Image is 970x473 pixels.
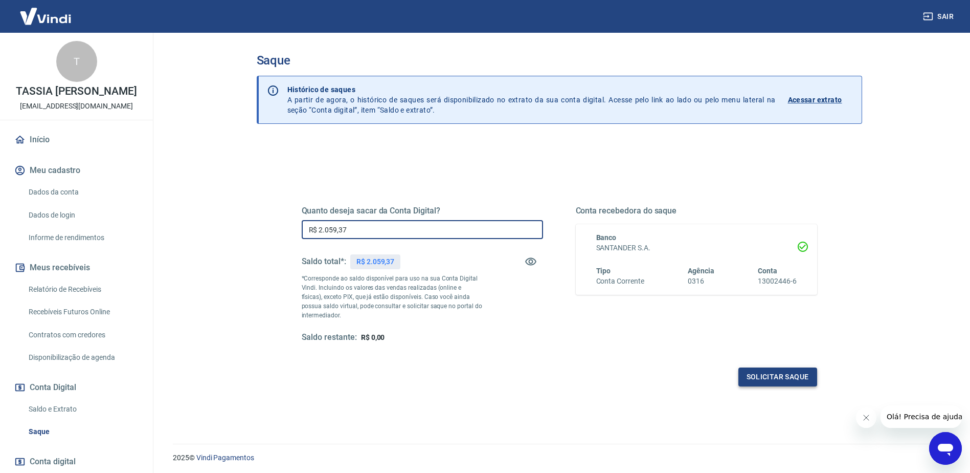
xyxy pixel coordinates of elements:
img: Vindi [12,1,79,32]
h6: SANTANDER S.A. [596,243,797,253]
a: Relatório de Recebíveis [25,279,141,300]
button: Solicitar saque [738,368,817,386]
span: Conta digital [30,455,76,469]
p: Histórico de saques [287,84,776,95]
a: Dados de login [25,205,141,226]
p: A partir de agora, o histórico de saques será disponibilizado no extrato da sua conta digital. Ac... [287,84,776,115]
iframe: Mensagem da empresa [881,405,962,428]
h3: Saque [257,53,862,68]
p: R$ 2.059,37 [356,256,394,267]
a: Recebíveis Futuros Online [25,302,141,322]
h5: Saldo total*: [302,256,346,267]
span: Tipo [596,267,611,275]
span: Agência [688,267,714,275]
p: 2025 © [173,453,945,463]
p: TASSIA [PERSON_NAME] [16,86,137,97]
p: *Corresponde ao saldo disponível para uso na sua Conta Digital Vindi. Incluindo os valores das ve... [302,274,483,320]
span: R$ 0,00 [361,333,385,341]
a: Vindi Pagamentos [196,454,254,462]
button: Conta Digital [12,376,141,399]
a: Saldo e Extrato [25,399,141,420]
iframe: Fechar mensagem [856,407,876,428]
button: Meus recebíveis [12,256,141,279]
a: Dados da conta [25,182,141,203]
a: Início [12,128,141,151]
span: Conta [758,267,777,275]
div: T [56,41,97,82]
a: Acessar extrato [788,84,853,115]
a: Informe de rendimentos [25,227,141,248]
p: [EMAIL_ADDRESS][DOMAIN_NAME] [20,101,133,112]
a: Contratos com credores [25,325,141,346]
h6: 13002446-6 [758,276,797,287]
button: Sair [921,7,958,26]
iframe: Botão para abrir a janela de mensagens [929,432,962,465]
a: Saque [25,421,141,442]
span: Olá! Precisa de ajuda? [6,7,86,15]
h5: Conta recebedora do saque [576,206,817,216]
p: Acessar extrato [788,95,842,105]
a: Disponibilização de agenda [25,347,141,368]
span: Banco [596,233,617,242]
a: Conta digital [12,450,141,473]
h6: Conta Corrente [596,276,644,287]
h6: 0316 [688,276,714,287]
h5: Saldo restante: [302,332,357,343]
h5: Quanto deseja sacar da Conta Digital? [302,206,543,216]
button: Meu cadastro [12,159,141,182]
